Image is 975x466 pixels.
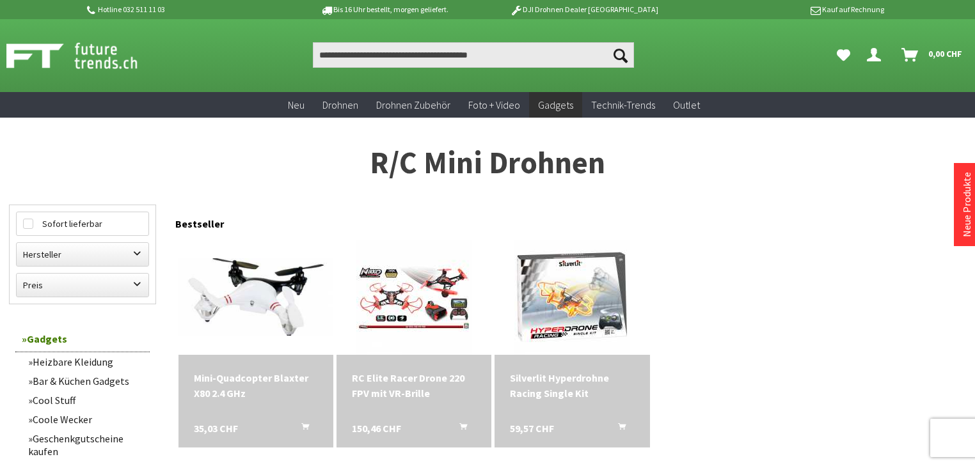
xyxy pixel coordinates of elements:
[356,240,472,355] img: RC Elite Racer Drone 220 FPV mit VR-Brille
[862,42,891,68] a: Dein Konto
[17,212,148,235] label: Sofort lieferbar
[352,421,401,436] span: 150,46 CHF
[960,172,973,237] a: Neue Produkte
[322,98,358,111] span: Drohnen
[444,421,475,437] button: In den Warenkorb
[6,40,166,72] img: Shop Futuretrends - zur Startseite wechseln
[510,370,634,401] a: Silverlit Hyperdrohne Racing Single Kit 59,57 CHF In den Warenkorb
[538,98,573,111] span: Gadgets
[84,2,284,17] p: Hotline 032 511 11 03
[468,98,520,111] span: Foto + Video
[514,240,630,355] img: Silverlit Hyperdrohne Racing Single Kit
[603,421,633,437] button: In den Warenkorb
[288,98,305,111] span: Neu
[22,352,150,371] a: Heizbare Kleidung
[607,42,634,68] button: Suchen
[582,92,664,118] a: Technik-Trends
[367,92,459,118] a: Drohnen Zubehör
[510,421,554,436] span: 59,57 CHF
[529,92,582,118] a: Gadgets
[459,92,529,118] a: Foto + Video
[17,274,148,297] label: Preis
[9,147,966,179] h1: R/C Mini Drohnen
[313,42,633,68] input: Produkt, Marke, Kategorie, EAN, Artikelnummer…
[928,43,962,64] span: 0,00 CHF
[376,98,450,111] span: Drohnen Zubehör
[194,421,238,436] span: 35,03 CHF
[175,205,966,237] div: Bestseller
[22,410,150,429] a: Coole Wecker
[286,421,317,437] button: In den Warenkorb
[194,370,318,401] a: Mini-Quadcopter Blaxter X80 2.4 GHz 35,03 CHF In den Warenkorb
[591,98,655,111] span: Technik-Trends
[352,370,476,401] a: RC Elite Racer Drone 220 FPV mit VR-Brille 150,46 CHF In den Warenkorb
[673,98,700,111] span: Outlet
[664,92,709,118] a: Outlet
[22,371,150,391] a: Bar & Küchen Gadgets
[279,92,313,118] a: Neu
[313,92,367,118] a: Drohnen
[484,2,684,17] p: DJI Drohnen Dealer [GEOGRAPHIC_DATA]
[684,2,884,17] p: Kauf auf Rechnung
[352,370,476,401] div: RC Elite Racer Drone 220 FPV mit VR-Brille
[17,243,148,266] label: Hersteller
[510,370,634,401] div: Silverlit Hyperdrohne Racing Single Kit
[15,326,150,352] a: Gadgets
[22,391,150,410] a: Cool Stuff
[830,42,857,68] a: Meine Favoriten
[194,370,318,401] div: Mini-Quadcopter Blaxter X80 2.4 GHz
[896,42,969,68] a: Warenkorb
[284,2,484,17] p: Bis 16 Uhr bestellt, morgen geliefert.
[22,429,150,461] a: Geschenkgutscheine kaufen
[178,258,333,336] img: Mini-Quadcopter Blaxter X80 2.4 GHz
